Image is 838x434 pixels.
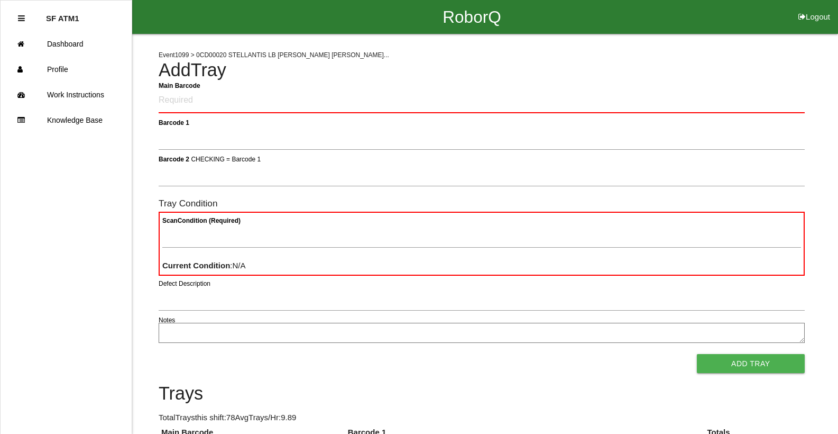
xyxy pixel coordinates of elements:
a: Work Instructions [1,82,132,107]
b: Main Barcode [159,82,200,89]
span: CHECKING = Barcode 1 [191,155,261,162]
span: : N/A [162,261,246,270]
div: Close [18,6,25,31]
input: Required [159,88,805,113]
p: Total Trays this shift: 78 Avg Trays /Hr: 9.89 [159,412,805,424]
b: Barcode 2 [159,155,189,162]
b: Barcode 1 [159,119,189,126]
h4: Trays [159,384,805,404]
label: Defect Description [159,279,210,288]
p: SF ATM1 [46,6,79,23]
button: Add Tray [697,354,805,373]
a: Dashboard [1,31,132,57]
a: Profile [1,57,132,82]
h4: Add Tray [159,60,805,80]
a: Knowledge Base [1,107,132,133]
b: Scan Condition (Required) [162,217,241,224]
span: Event 1099 > 0CD00020 STELLANTIS LB [PERSON_NAME] [PERSON_NAME]... [159,51,389,59]
h6: Tray Condition [159,198,805,209]
label: Notes [159,315,175,325]
b: Current Condition [162,261,230,270]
